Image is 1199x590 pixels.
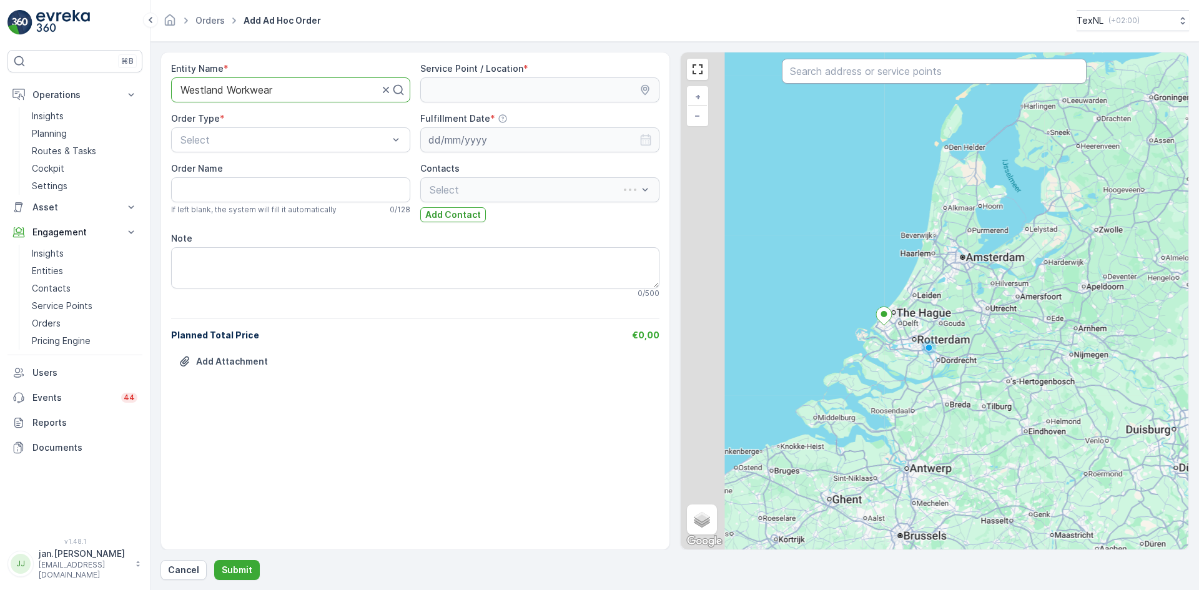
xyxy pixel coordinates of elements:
[171,329,259,342] p: Planned Total Price
[7,10,32,35] img: logo
[688,87,707,106] a: Zoom In
[638,288,659,298] p: 0 / 500
[688,506,716,533] a: Layers
[684,533,725,549] img: Google
[7,195,142,220] button: Asset
[632,330,659,340] span: €0,00
[7,360,142,385] a: Users
[32,180,67,192] p: Settings
[27,332,142,350] a: Pricing Engine
[27,297,142,315] a: Service Points
[32,226,117,238] p: Engagement
[171,63,224,74] label: Entity Name
[782,59,1087,84] input: Search address or service points
[7,538,142,545] span: v 1.48.1
[684,533,725,549] a: Open this area in Google Maps (opens a new window)
[32,317,61,330] p: Orders
[1077,10,1189,31] button: TexNL(+02:00)
[32,89,117,101] p: Operations
[420,163,460,174] label: Contacts
[32,127,67,140] p: Planning
[27,125,142,142] a: Planning
[32,162,64,175] p: Cockpit
[27,315,142,332] a: Orders
[32,300,92,312] p: Service Points
[1108,16,1140,26] p: ( +02:00 )
[171,205,337,215] span: If left blank, the system will fill it automatically
[688,60,707,79] a: View Fullscreen
[32,110,64,122] p: Insights
[11,554,31,574] div: JJ
[425,209,481,221] p: Add Contact
[694,110,701,120] span: −
[688,106,707,125] a: Zoom Out
[420,207,486,222] button: Add Contact
[27,280,142,297] a: Contacts
[27,262,142,280] a: Entities
[171,113,220,124] label: Order Type
[32,145,96,157] p: Routes & Tasks
[7,220,142,245] button: Engagement
[32,366,137,379] p: Users
[196,355,268,368] p: Add Attachment
[32,282,71,295] p: Contacts
[420,113,490,124] label: Fulfillment Date
[121,56,134,66] p: ⌘B
[32,416,137,429] p: Reports
[195,15,225,26] a: Orders
[39,548,129,560] p: jan.[PERSON_NAME]
[7,82,142,107] button: Operations
[27,160,142,177] a: Cockpit
[39,560,129,580] p: [EMAIL_ADDRESS][DOMAIN_NAME]
[36,10,90,35] img: logo_light-DOdMpM7g.png
[160,560,207,580] button: Cancel
[27,245,142,262] a: Insights
[124,393,135,403] p: 44
[7,435,142,460] a: Documents
[241,14,323,27] span: Add Ad Hoc Order
[695,91,701,102] span: +
[420,127,659,152] input: dd/mm/yyyy
[222,564,252,576] p: Submit
[7,385,142,410] a: Events44
[171,233,192,243] label: Note
[7,410,142,435] a: Reports
[27,107,142,125] a: Insights
[32,247,64,260] p: Insights
[32,201,117,214] p: Asset
[214,560,260,580] button: Submit
[32,441,137,454] p: Documents
[420,63,523,74] label: Service Point / Location
[32,265,63,277] p: Entities
[171,352,275,371] button: Upload File
[32,335,91,347] p: Pricing Engine
[163,18,177,29] a: Homepage
[32,391,114,404] p: Events
[390,205,410,215] p: 0 / 128
[171,163,223,174] label: Order Name
[1077,14,1103,27] p: TexNL
[7,548,142,580] button: JJjan.[PERSON_NAME][EMAIL_ADDRESS][DOMAIN_NAME]
[27,142,142,160] a: Routes & Tasks
[168,564,199,576] p: Cancel
[180,132,388,147] p: Select
[27,177,142,195] a: Settings
[498,114,508,124] div: Help Tooltip Icon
